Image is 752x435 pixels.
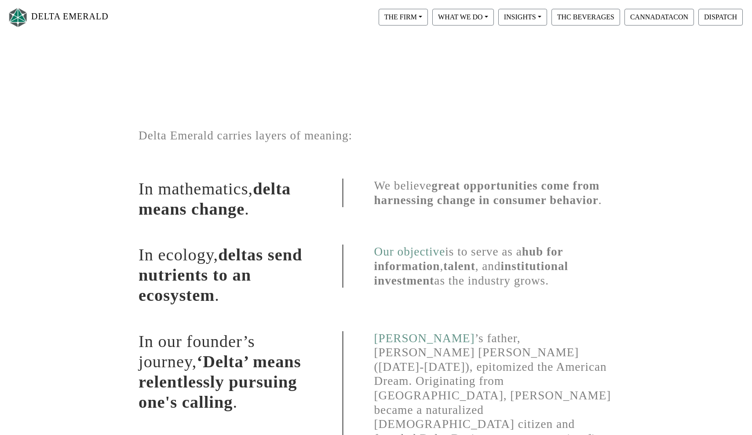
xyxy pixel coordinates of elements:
[698,9,743,26] button: DISPATCH
[374,245,445,258] a: Our objective
[139,179,329,219] h1: In mathematics, .
[622,13,696,20] a: CANNADATACON
[7,4,109,31] a: DELTA EMERALD
[7,6,29,29] img: Logo
[374,260,569,287] span: institutional investment
[342,179,614,207] h1: We believe .
[696,13,745,20] a: DISPATCH
[443,260,475,273] span: talent
[498,9,547,26] button: INSIGHTS
[139,128,613,143] h1: Delta Emerald carries layers of meaning:
[139,245,329,305] h1: In ecology, .
[549,13,622,20] a: THC BEVERAGES
[432,9,494,26] button: WHAT WE DO
[342,245,614,288] h1: is to serve as a , , and as the industry grows.
[374,332,475,345] a: [PERSON_NAME]
[374,179,600,207] span: great opportunities come from harnessing change in consumer behavior
[139,245,302,304] span: deltas send nutrients to an ecosystem
[551,9,620,26] button: THC BEVERAGES
[139,331,329,412] h1: In our founder’s journey, .
[139,352,301,411] span: ‘Delta’ means relentlessly pursuing one's calling
[624,9,694,26] button: CANNADATACON
[374,245,563,273] span: hub for information
[379,9,428,26] button: THE FIRM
